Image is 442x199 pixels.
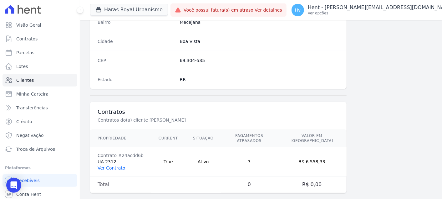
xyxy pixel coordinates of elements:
a: Visão Geral [3,19,77,31]
dd: Boa Vista [180,38,339,45]
dt: Cidade [98,38,175,45]
span: Hv [295,8,301,12]
span: Crédito [16,118,32,125]
span: Lotes [16,63,28,70]
span: Minha Carteira [16,91,48,97]
td: R$ 0,00 [277,176,347,193]
span: Recebíveis [16,177,40,184]
div: Plataformas [5,164,75,172]
span: Negativação [16,132,44,139]
a: Clientes [3,74,77,86]
span: Conta Hent [16,191,41,197]
dd: RR [180,76,339,83]
dt: CEP [98,57,175,64]
a: Parcelas [3,46,77,59]
p: Contratos do(a) cliente [PERSON_NAME] [98,117,308,123]
a: Transferências [3,102,77,114]
th: Propriedade [90,129,151,147]
a: Minha Carteira [3,88,77,100]
td: 3 [221,147,277,176]
button: Haras Royal Urbanismo [90,4,168,16]
h3: Contratos [98,108,339,116]
a: Crédito [3,115,77,128]
span: Clientes [16,77,34,83]
div: Open Intercom Messenger [6,178,21,193]
th: Pagamentos Atrasados [221,129,277,147]
a: Ver Contrato [98,165,125,170]
td: True [151,147,185,176]
a: Negativação [3,129,77,142]
span: Contratos [16,36,38,42]
span: Você possui fatura(s) em atraso. [184,7,282,13]
a: Lotes [3,60,77,73]
div: Contrato #24acdd6b [98,152,144,159]
td: 0 [221,176,277,193]
dt: Estado [98,76,175,83]
a: Ver detalhes [255,8,282,13]
span: Troca de Arquivos [16,146,55,152]
a: Recebíveis [3,174,77,187]
td: Ativo [185,147,221,176]
th: Situação [185,129,221,147]
dd: Mecejana [180,19,339,25]
td: R$ 6.558,33 [277,147,347,176]
span: Visão Geral [16,22,41,28]
span: Transferências [16,105,48,111]
dt: Bairro [98,19,175,25]
span: Parcelas [16,50,34,56]
dd: 69.304-535 [180,57,339,64]
a: Troca de Arquivos [3,143,77,155]
td: UA 2312 [90,147,151,176]
td: Total [90,176,151,193]
th: Current [151,129,185,147]
a: Contratos [3,33,77,45]
th: Valor em [GEOGRAPHIC_DATA] [277,129,347,147]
